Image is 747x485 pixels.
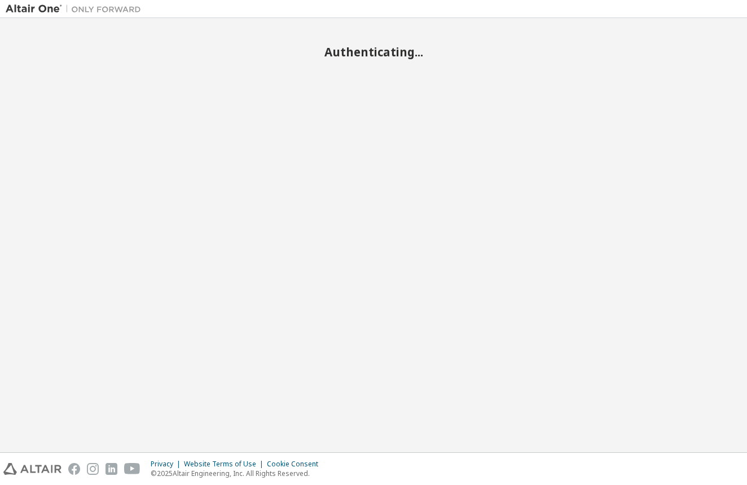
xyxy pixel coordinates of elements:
[3,463,61,475] img: altair_logo.svg
[68,463,80,475] img: facebook.svg
[6,3,147,15] img: Altair One
[124,463,140,475] img: youtube.svg
[151,460,184,469] div: Privacy
[267,460,325,469] div: Cookie Consent
[106,463,117,475] img: linkedin.svg
[87,463,99,475] img: instagram.svg
[151,469,325,478] p: © 2025 Altair Engineering, Inc. All Rights Reserved.
[6,45,741,59] h2: Authenticating...
[184,460,267,469] div: Website Terms of Use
